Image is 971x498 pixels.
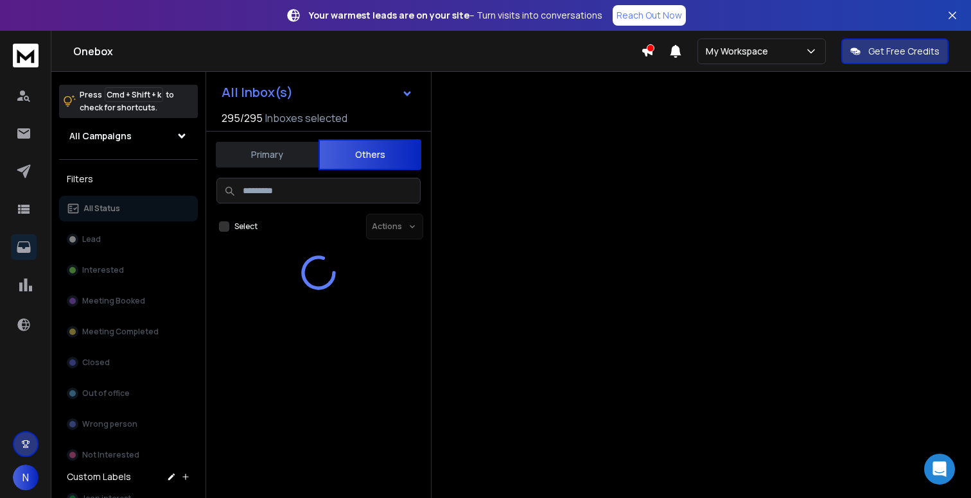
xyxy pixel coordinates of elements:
button: All Campaigns [59,123,198,149]
button: Get Free Credits [841,39,949,64]
h3: Custom Labels [67,470,131,483]
strong: Your warmest leads are on your site [309,9,469,21]
p: My Workspace [706,45,773,58]
p: Press to check for shortcuts. [80,89,174,114]
p: – Turn visits into conversations [309,9,602,22]
div: Open Intercom Messenger [924,454,955,485]
h1: All Inbox(s) [222,86,293,99]
span: 295 / 295 [222,110,263,126]
h3: Filters [59,170,198,188]
button: N [13,465,39,490]
h3: Inboxes selected [265,110,347,126]
img: logo [13,44,39,67]
button: Others [319,139,421,170]
span: Cmd + Shift + k [105,87,163,102]
h1: Onebox [73,44,641,59]
button: Primary [216,141,319,169]
p: Get Free Credits [868,45,940,58]
a: Reach Out Now [613,5,686,26]
p: Reach Out Now [617,9,682,22]
h1: All Campaigns [69,130,132,142]
label: Select [234,221,258,232]
button: All Inbox(s) [211,80,423,105]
